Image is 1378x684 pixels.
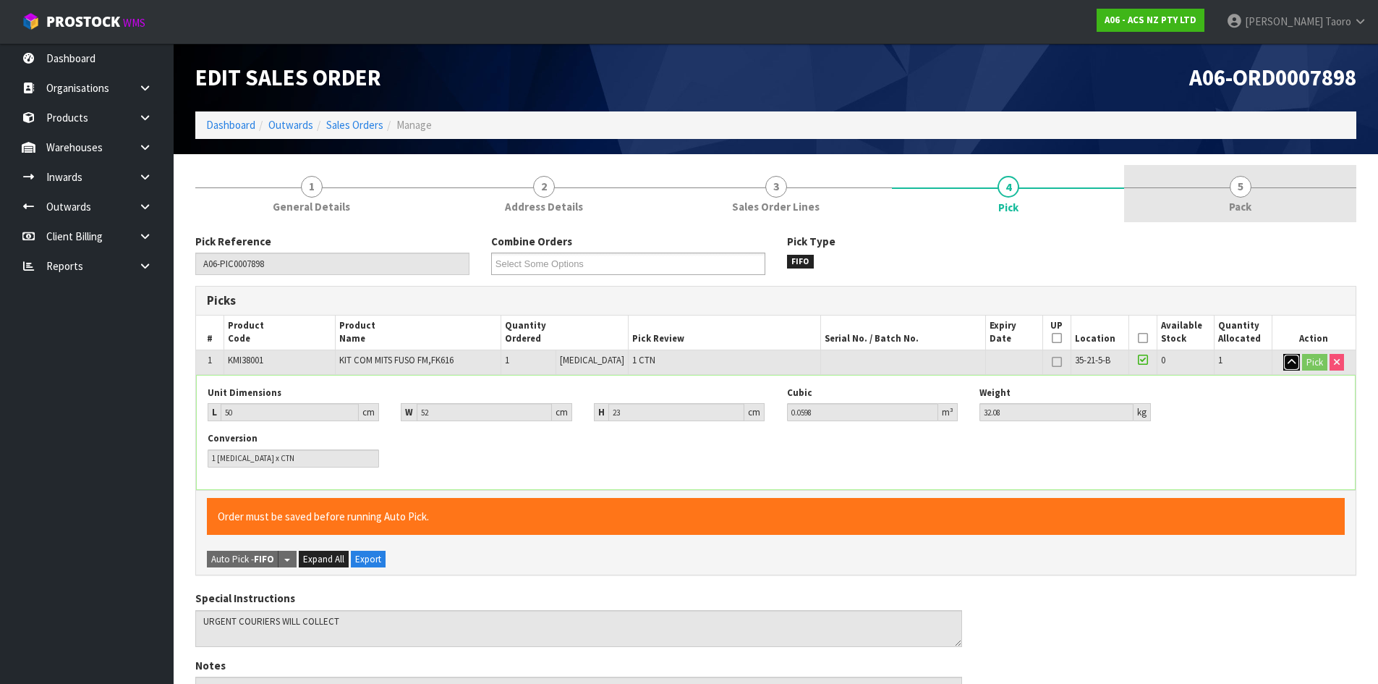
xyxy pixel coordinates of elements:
th: # [196,316,224,350]
button: Export [351,551,386,568]
div: Order must be saved before running Auto Pick. [207,498,1345,535]
input: Width [417,403,552,421]
span: Pack [1229,199,1251,214]
strong: L [212,406,217,418]
label: Conversion [208,432,258,445]
button: Auto Pick -FIFO [207,551,278,568]
small: WMS [123,16,145,30]
span: [MEDICAL_DATA] [560,354,624,366]
img: cube-alt.png [22,12,40,30]
th: Expiry Date [986,316,1042,350]
span: KIT COM MITS FUSO FM,FK616 [339,354,454,366]
th: Product Name [336,316,501,350]
span: 1 CTN [632,354,655,366]
span: Manage [396,118,432,132]
span: ProStock [46,12,120,31]
th: Available Stock [1157,316,1214,350]
input: Cubic [787,403,939,421]
th: Action [1272,316,1356,350]
span: Expand All [303,553,344,565]
label: Notes [195,658,226,673]
th: Quantity Ordered [501,316,629,350]
th: Product Code [224,316,336,350]
div: cm [359,403,379,421]
span: 2 [533,176,555,198]
div: cm [552,403,572,421]
label: Cubic [787,387,812,400]
th: Quantity Allocated [1215,316,1272,350]
input: Conversion [208,449,379,468]
span: A06-ORD0007898 [1189,63,1356,92]
a: Sales Orders [326,118,383,132]
label: Combine Orders [491,234,572,249]
label: Pick Type [787,234,835,249]
span: 5 [1230,176,1251,198]
span: KMI38001 [228,354,263,366]
span: FIFO [787,255,815,269]
th: Pick Review [629,316,821,350]
span: General Details [273,199,350,214]
button: Pick [1302,354,1327,371]
label: Pick Reference [195,234,271,249]
span: [PERSON_NAME] [1245,14,1323,28]
button: Expand All [299,551,349,568]
span: Address Details [505,199,583,214]
input: Weight [979,403,1134,421]
h3: Picks [207,294,765,308]
span: Edit Sales Order [195,63,381,92]
input: Height [608,403,745,421]
span: Taoro [1325,14,1351,28]
a: Dashboard [206,118,255,132]
label: Special Instructions [195,591,295,606]
input: Length [221,403,359,421]
span: 1 [208,354,212,366]
div: kg [1134,403,1151,421]
span: Sales Order Lines [732,199,820,214]
th: Location [1071,316,1128,350]
span: 3 [765,176,787,198]
label: Weight [979,387,1011,400]
strong: W [405,406,413,418]
span: Pick [998,200,1018,215]
label: Unit Dimensions [208,387,281,400]
a: Outwards [268,118,313,132]
span: 0 [1161,354,1165,366]
th: UP [1042,316,1071,350]
th: Serial No. / Batch No. [821,316,986,350]
span: 1 [301,176,323,198]
div: cm [744,403,765,421]
a: A06 - ACS NZ PTY LTD [1097,9,1204,32]
span: 4 [998,176,1019,198]
strong: A06 - ACS NZ PTY LTD [1105,14,1196,26]
strong: FIFO [254,553,274,565]
div: m³ [938,403,958,421]
span: 1 [1218,354,1222,366]
span: 1 [505,354,509,366]
strong: H [598,406,605,418]
span: 35-21-5-B [1075,354,1110,366]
